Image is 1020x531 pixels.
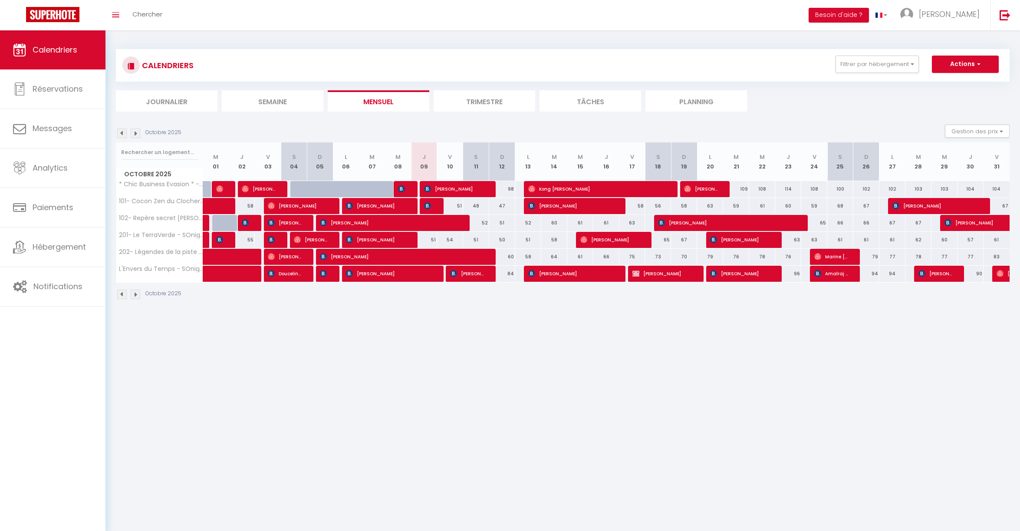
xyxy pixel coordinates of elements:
[229,232,255,248] div: 55
[203,142,229,181] th: 01
[578,153,583,161] abbr: M
[320,214,459,231] span: [PERSON_NAME]
[240,153,243,161] abbr: J
[292,153,296,161] abbr: S
[515,142,541,181] th: 13
[619,215,645,231] div: 63
[268,231,276,248] span: [PERSON_NAME]
[26,7,79,22] img: Super Booking
[605,153,608,161] abbr: J
[853,266,879,282] div: 94
[749,181,775,197] div: 108
[593,249,619,265] div: 66
[984,142,1010,181] th: 31
[268,265,303,282] span: Douceline Keophilalay
[879,142,905,181] th: 27
[957,232,984,248] div: 57
[709,153,711,161] abbr: L
[33,281,82,292] span: Notifications
[398,181,407,197] span: [PERSON_NAME]
[801,198,827,214] div: 59
[118,215,204,221] span: 102- Repère secret [PERSON_NAME]- SOnights
[710,231,771,248] span: [PERSON_NAME]
[515,232,541,248] div: 51
[489,266,515,282] div: 84
[945,125,1010,138] button: Gestion des prix
[463,232,489,248] div: 51
[645,198,671,214] div: 56
[118,181,204,188] span: * Chic Business Evasion * - SOnights
[671,198,697,214] div: 58
[905,232,931,248] div: 62
[853,142,879,181] th: 26
[489,142,515,181] th: 12
[957,249,984,265] div: 77
[734,153,739,161] abbr: M
[33,123,72,134] span: Messages
[919,9,980,20] span: [PERSON_NAME]
[853,232,879,248] div: 61
[528,181,667,197] span: Kong [PERSON_NAME]
[853,181,879,197] div: 102
[145,129,181,137] p: Octobre 2025
[385,142,411,181] th: 08
[827,215,853,231] div: 66
[645,142,671,181] th: 18
[118,249,204,255] span: 202- Légendes de la piste - SOnights
[645,90,747,112] li: Planning
[255,142,281,181] th: 03
[879,181,905,197] div: 102
[515,215,541,231] div: 52
[434,90,535,112] li: Trimestre
[801,232,827,248] div: 63
[723,198,749,214] div: 59
[346,265,433,282] span: [PERSON_NAME]
[395,153,401,161] abbr: M
[905,181,931,197] div: 103
[132,10,162,19] span: Chercher
[853,215,879,231] div: 66
[984,181,1010,197] div: 104
[567,142,593,181] th: 15
[801,142,827,181] th: 24
[116,90,217,112] li: Journalier
[900,8,913,21] img: ...
[916,153,921,161] abbr: M
[593,215,619,231] div: 61
[814,248,849,265] span: Marine [PERSON_NAME]
[801,181,827,197] div: 108
[905,142,931,181] th: 28
[527,153,530,161] abbr: L
[229,142,255,181] th: 02
[619,142,645,181] th: 17
[528,265,615,282] span: [PERSON_NAME]
[437,142,463,181] th: 10
[775,266,801,282] div: 96
[630,153,634,161] abbr: V
[749,198,775,214] div: 61
[697,249,723,265] div: 79
[710,265,771,282] span: [PERSON_NAME]
[474,153,478,161] abbr: S
[528,198,615,214] span: [PERSON_NAME]
[118,198,204,204] span: 101- Cocon Zen du Clocher - SOnights
[489,198,515,214] div: 47
[942,153,947,161] abbr: M
[540,90,641,112] li: Tâches
[632,265,693,282] span: [PERSON_NAME]
[723,249,749,265] div: 76
[424,198,433,214] span: [PERSON_NAME]
[489,215,515,231] div: 51
[281,142,307,181] th: 04
[905,215,931,231] div: 67
[918,265,953,282] span: [PERSON_NAME]
[369,153,375,161] abbr: M
[775,232,801,248] div: 63
[145,290,181,298] p: Octobre 2025
[580,231,641,248] span: [PERSON_NAME]
[489,181,515,197] div: 98
[328,90,429,112] li: Mensuel
[33,162,68,173] span: Analytics
[671,232,697,248] div: 67
[118,266,204,272] span: L'Envers du Temps - SOnights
